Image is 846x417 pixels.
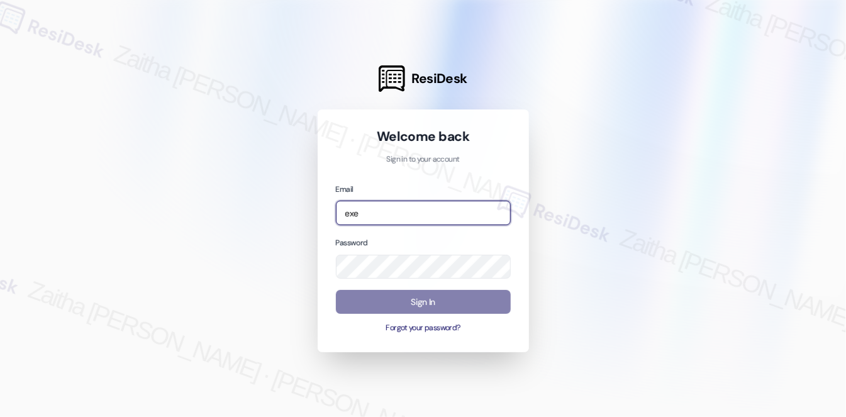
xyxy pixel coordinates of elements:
p: Sign in to your account [336,154,511,165]
img: ResiDesk Logo [379,65,405,92]
button: Forgot your password? [336,323,511,334]
label: Password [336,238,368,248]
input: name@example.com [336,201,511,225]
span: ResiDesk [411,70,467,87]
label: Email [336,184,353,194]
button: Sign In [336,290,511,314]
h1: Welcome back [336,128,511,145]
